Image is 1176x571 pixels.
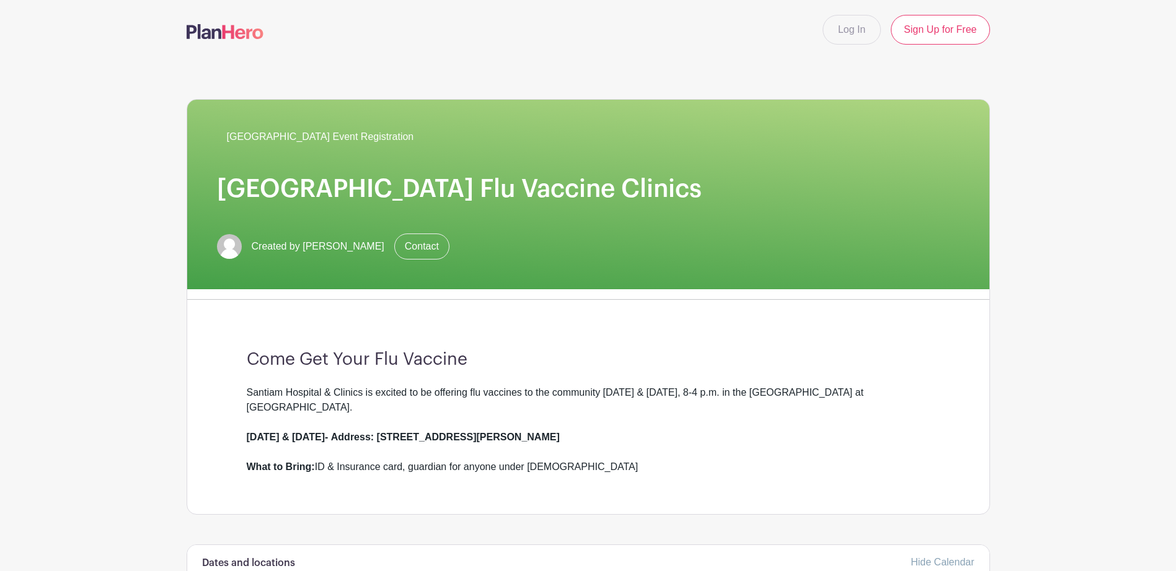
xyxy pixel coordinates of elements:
[247,349,930,370] h3: Come Get Your Flu Vaccine
[217,174,960,204] h1: [GEOGRAPHIC_DATA] Flu Vaccine Clinics
[247,432,329,442] strong: [DATE] & [DATE]-
[217,234,242,259] img: default-ce2991bfa6775e67f084385cd625a349d9dcbb7a52a09fb2fda1e96e2d18dcdb.png
[891,15,989,45] a: Sign Up for Free
[252,239,384,254] span: Created by [PERSON_NAME]
[394,233,449,259] a: Contact
[247,385,930,474] div: Santiam Hospital & Clinics is excited to be offering flu vaccines to the community [DATE] & [DATE...
[187,24,263,39] img: logo-507f7623f17ff9eddc593b1ce0a138ce2505c220e1c5a4e2b4648c50719b7d32.svg
[202,557,295,569] h6: Dates and locations
[247,432,560,472] strong: Address: [STREET_ADDRESS][PERSON_NAME] What to Bring:
[227,129,414,144] span: [GEOGRAPHIC_DATA] Event Registration
[823,15,881,45] a: Log In
[911,557,974,567] a: Hide Calendar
